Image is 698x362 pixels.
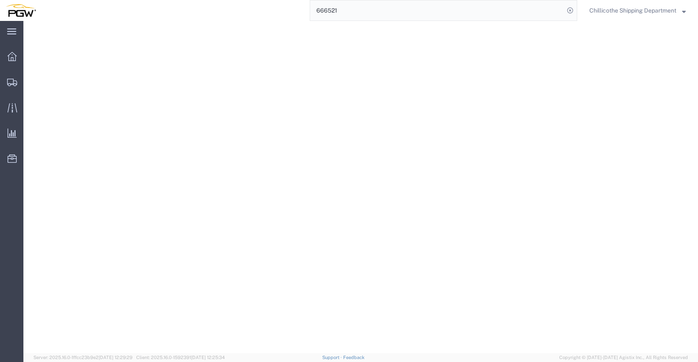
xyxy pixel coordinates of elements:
span: Client: 2025.16.0-1592391 [136,355,225,360]
button: Chillicothe Shipping Department [589,5,686,15]
img: logo [6,4,36,17]
a: Feedback [343,355,364,360]
span: [DATE] 12:29:29 [99,355,132,360]
span: Copyright © [DATE]-[DATE] Agistix Inc., All Rights Reserved [559,354,688,361]
a: Support [322,355,343,360]
span: Server: 2025.16.0-1ffcc23b9e2 [33,355,132,360]
input: Search for shipment number, reference number [310,0,564,21]
span: [DATE] 12:25:34 [191,355,225,360]
span: Chillicothe Shipping Department [589,6,676,15]
iframe: FS Legacy Container [23,21,698,353]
